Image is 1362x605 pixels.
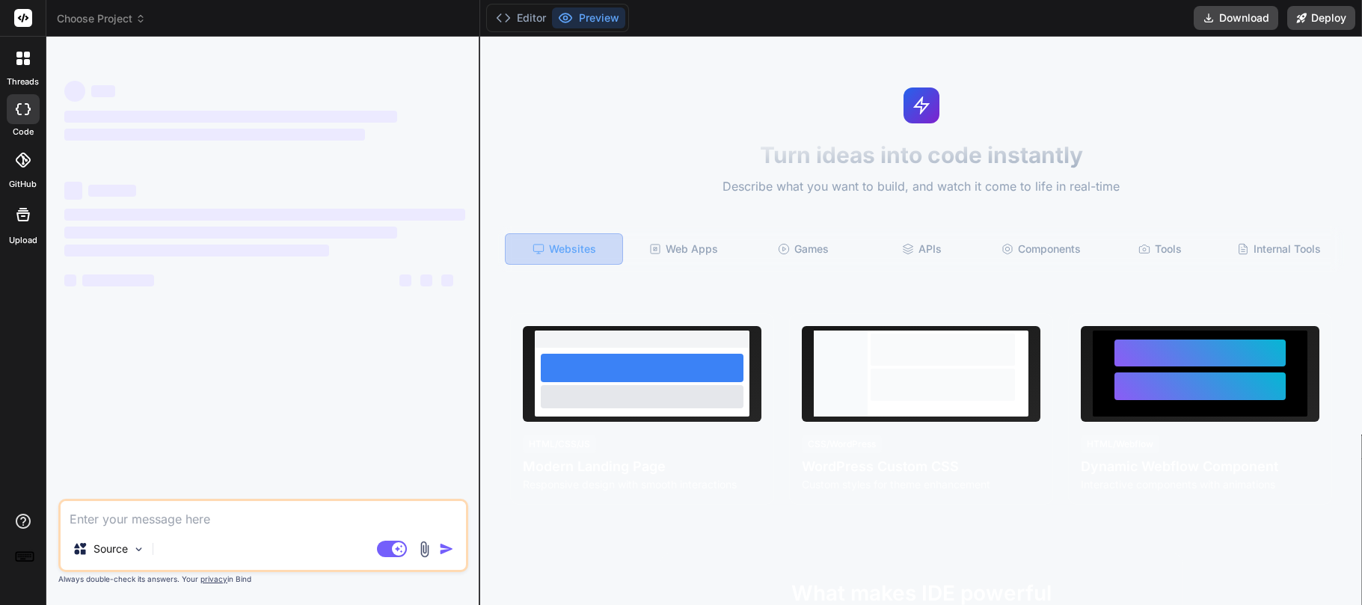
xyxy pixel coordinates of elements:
img: icon [439,541,454,556]
div: APIs [864,233,980,265]
label: threads [7,76,39,88]
div: HTML/CSS/JS [523,435,596,453]
span: Choose Project [57,11,146,26]
img: attachment [416,541,433,558]
span: ‌ [441,274,453,286]
label: code [13,126,34,138]
label: Upload [9,234,37,247]
img: Pick Models [132,543,145,556]
p: Always double-check its answers. Your in Bind [58,572,468,586]
label: GitHub [9,178,37,191]
span: ‌ [88,185,136,197]
button: Deploy [1287,6,1355,30]
span: ‌ [64,274,76,286]
span: ‌ [420,274,432,286]
p: Describe what you want to build, and watch it come to life in real-time [489,177,1353,197]
p: Source [93,541,128,556]
span: ‌ [82,274,154,286]
p: Custom styles for theme enhancement [802,477,1040,492]
div: Web Apps [626,233,742,265]
div: CSS/WordPress [802,435,882,453]
div: Internal Tools [1221,233,1337,265]
span: ‌ [64,182,82,200]
div: Games [745,233,861,265]
span: ‌ [64,111,397,123]
span: ‌ [91,85,115,97]
button: Editor [490,7,552,28]
span: ‌ [64,81,85,102]
div: HTML/Webflow [1081,435,1159,453]
span: ‌ [64,209,465,221]
h4: WordPress Custom CSS [802,456,1040,477]
button: Preview [552,7,625,28]
p: Interactive components with animations [1081,477,1319,492]
span: ‌ [64,129,365,141]
span: privacy [200,574,227,583]
h4: Dynamic Webflow Component [1081,456,1319,477]
span: ‌ [64,227,397,239]
p: Responsive design with smooth interactions [523,477,761,492]
div: Components [983,233,1099,265]
span: ‌ [64,245,329,257]
button: Download [1194,6,1278,30]
h1: Turn ideas into code instantly [489,141,1353,168]
div: Websites [505,233,622,265]
h4: Modern Landing Page [523,456,761,477]
div: Tools [1102,233,1218,265]
span: ‌ [399,274,411,286]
